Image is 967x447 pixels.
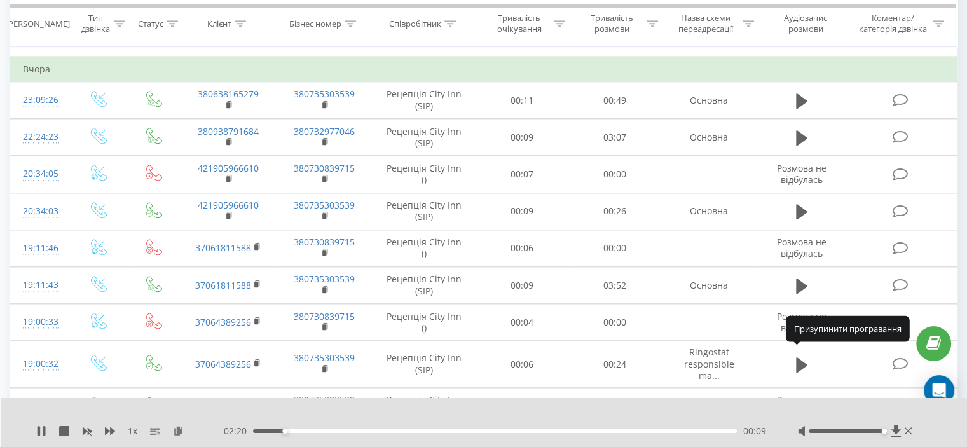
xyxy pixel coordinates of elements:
td: Рецепція City Inn () [373,230,476,266]
div: 19:11:46 [23,236,57,261]
div: Бізнес номер [289,18,341,29]
div: 19:00:25 [23,394,57,418]
a: 380938791684 [198,125,259,137]
td: Рецепція City Inn (SIP) [373,82,476,119]
td: Рецепція City Inn (SIP) [373,119,476,156]
span: 1 x [128,425,137,437]
td: 03:07 [568,119,661,156]
td: 00:00 [568,304,661,341]
a: 380735303539 [294,273,355,285]
td: 00:09 [476,267,568,304]
td: Рецепція City Inn () [373,304,476,341]
div: Назва схеми переадресації [673,13,739,35]
a: 37061811588 [195,279,251,291]
div: 19:11:43 [23,273,57,298]
a: 380735303539 [294,88,355,100]
div: Призупинити програвання [786,316,910,341]
td: 00:06 [476,341,568,388]
a: 380638165279 [198,88,259,100]
div: 20:34:05 [23,162,57,186]
span: Розмова не відбулась [777,394,826,417]
td: Основна [661,193,757,230]
span: Ringostat responsible ma... [684,346,734,381]
td: 00:09 [476,193,568,230]
div: 23:09:26 [23,88,57,113]
a: 421905966610 [198,162,259,174]
span: Розмова не відбулась [777,310,826,334]
td: 00:00 [476,387,568,424]
a: 421905966610 [198,199,259,211]
a: 380730839715 [294,162,355,174]
td: Основна [661,82,757,119]
a: 380730839715 [294,236,355,248]
td: 03:52 [568,267,661,304]
div: Open Intercom Messenger [924,375,954,406]
td: 00:07 [476,156,568,193]
td: 00:00 [568,387,661,424]
td: 00:26 [568,193,661,230]
div: Accessibility label [881,429,886,434]
td: 00:11 [476,82,568,119]
td: Вчора [10,57,957,82]
td: Рецепція City Inn (SIP) [373,193,476,230]
td: 00:49 [568,82,661,119]
a: 37064389256 [195,358,251,370]
td: Рецепція City Inn (SIP) [373,387,476,424]
td: Основна [661,267,757,304]
div: 20:34:03 [23,199,57,224]
div: 22:24:23 [23,125,57,149]
td: Рецепція City Inn (SIP) [373,341,476,388]
div: Accessibility label [282,429,287,434]
a: 380735303539 [294,394,355,406]
a: 380735303539 [294,352,355,364]
td: Рецепція City Inn () [373,156,476,193]
td: 00:24 [568,341,661,388]
td: 00:00 [568,156,661,193]
a: 37061811588 [195,242,251,254]
div: 19:00:33 [23,310,57,334]
td: Рецепція City Inn (SIP) [373,267,476,304]
div: Співробітник [389,18,441,29]
div: Статус [138,18,163,29]
td: 00:09 [476,119,568,156]
div: Аудіозапис розмови [769,13,843,35]
a: 380735303539 [294,199,355,211]
span: Розмова не відбулась [777,236,826,259]
div: [PERSON_NAME] [6,18,70,29]
a: 380730839715 [294,310,355,322]
td: 00:00 [568,230,661,266]
div: Клієнт [207,18,231,29]
a: 380732977046 [294,125,355,137]
div: Тривалість розмови [580,13,643,35]
span: 00:09 [743,425,766,437]
span: - 02:20 [221,425,253,437]
div: Тривалість очікування [488,13,551,35]
span: Розмова не відбулась [777,162,826,186]
td: Основна [661,119,757,156]
a: 37064389256 [195,316,251,328]
div: Тип дзвінка [80,13,110,35]
td: 00:06 [476,230,568,266]
td: 00:04 [476,304,568,341]
div: 19:00:32 [23,352,57,376]
div: Коментар/категорія дзвінка [855,13,929,35]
